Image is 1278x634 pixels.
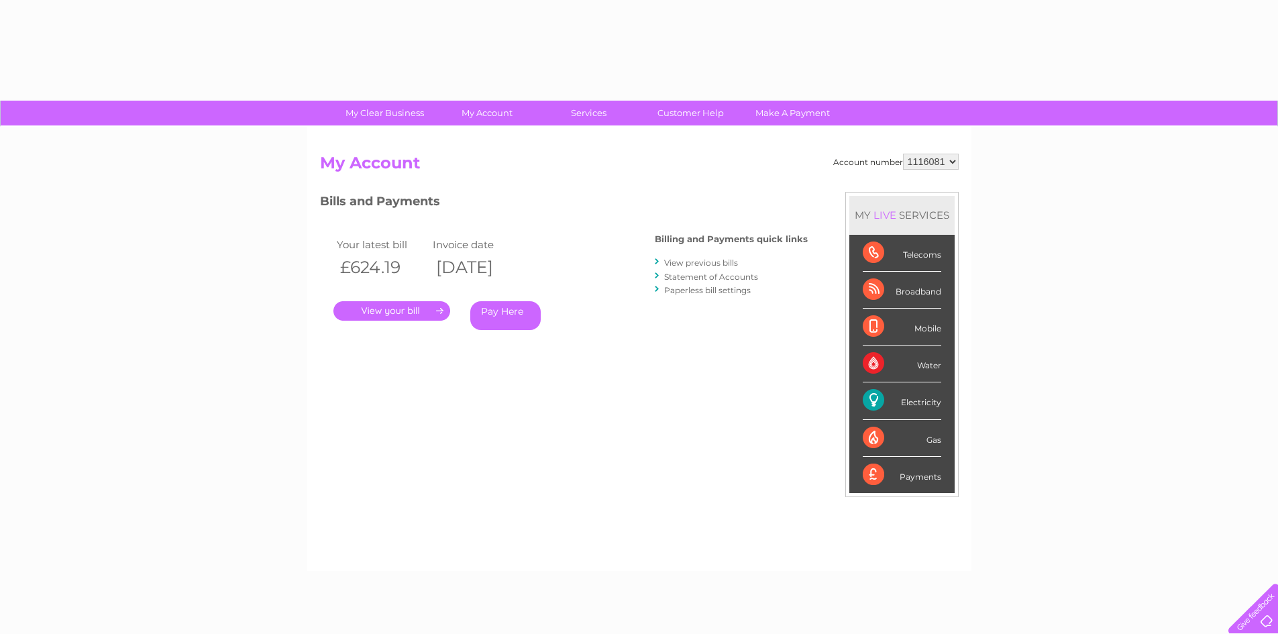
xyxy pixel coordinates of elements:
[664,272,758,282] a: Statement of Accounts
[737,101,848,125] a: Make A Payment
[664,258,738,268] a: View previous bills
[664,285,751,295] a: Paperless bill settings
[863,457,941,493] div: Payments
[849,196,955,234] div: MY SERVICES
[320,154,959,179] h2: My Account
[863,346,941,382] div: Water
[333,235,430,254] td: Your latest bill
[429,235,526,254] td: Invoice date
[863,235,941,272] div: Telecoms
[871,209,899,221] div: LIVE
[333,301,450,321] a: .
[863,272,941,309] div: Broadband
[470,301,541,330] a: Pay Here
[655,234,808,244] h4: Billing and Payments quick links
[329,101,440,125] a: My Clear Business
[320,192,808,215] h3: Bills and Payments
[863,420,941,457] div: Gas
[333,254,430,281] th: £624.19
[431,101,542,125] a: My Account
[635,101,746,125] a: Customer Help
[533,101,644,125] a: Services
[429,254,526,281] th: [DATE]
[863,309,941,346] div: Mobile
[863,382,941,419] div: Electricity
[833,154,959,170] div: Account number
